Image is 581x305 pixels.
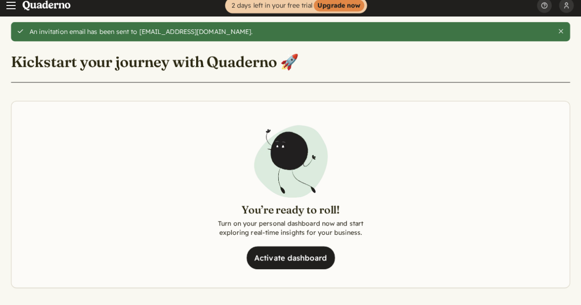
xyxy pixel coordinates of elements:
a: Activate dashboard [247,246,335,269]
h1: Kickstart your journey with Quaderno 🚀 [11,52,299,71]
img: Illustration of Qoodle jumping [249,120,332,203]
p: Turn on your personal dashboard now and start exploring real-time insights for your business. [217,219,364,237]
div: An invitation email has been sent to [EMAIL_ADDRESS][DOMAIN_NAME]. [29,28,550,36]
button: Close this alert [557,28,564,35]
h2: You’re ready to roll! [217,203,364,217]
